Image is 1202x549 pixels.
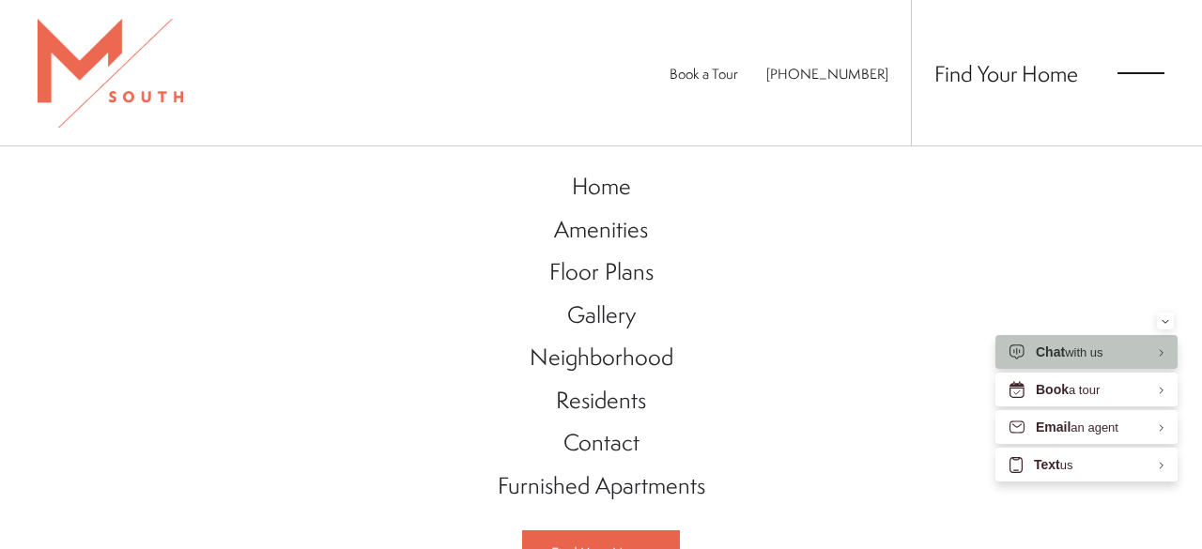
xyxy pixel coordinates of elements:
a: Go to Contact [479,421,724,465]
span: Contact [563,426,640,458]
span: Home [572,170,631,202]
a: Call Us at 813-570-8014 [766,64,888,84]
a: Go to Furnished Apartments (opens in a new tab) [479,465,724,508]
span: Amenities [554,213,648,245]
span: Floor Plans [549,255,654,287]
span: [PHONE_NUMBER] [766,64,888,84]
img: MSouth [38,19,183,128]
button: Open Menu [1117,65,1164,82]
span: Furnished Apartments [498,469,705,501]
span: Neighborhood [530,341,673,373]
a: Go to Floor Plans [479,251,724,294]
a: Find Your Home [934,58,1078,88]
span: Residents [556,384,646,416]
span: Gallery [567,298,636,330]
a: Go to Amenities [479,208,724,252]
a: Go to Residents [479,379,724,422]
a: Go to Gallery [479,294,724,337]
a: Go to Neighborhood [479,336,724,379]
a: Go to Home [479,165,724,208]
a: Book a Tour [670,64,738,84]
